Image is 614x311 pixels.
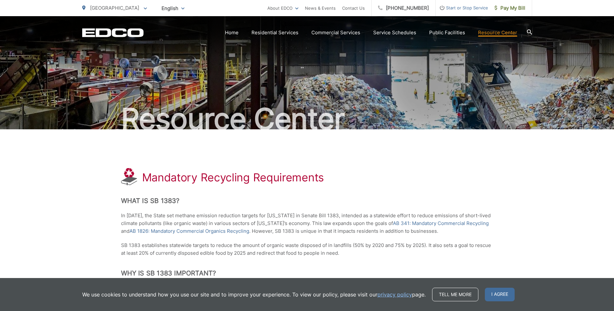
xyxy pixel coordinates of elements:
a: News & Events [305,4,336,12]
h2: What is SB 1383? [121,197,493,205]
span: I agree [485,288,515,301]
a: AB 1826: Mandatory Commercial Organics Recycling [129,227,249,235]
p: We use cookies to understand how you use our site and to improve your experience. To view our pol... [82,291,426,298]
a: Resource Center [478,29,517,37]
a: Commercial Services [311,29,360,37]
a: Residential Services [251,29,298,37]
a: Contact Us [342,4,365,12]
a: About EDCO [267,4,298,12]
h2: Resource Center [82,103,532,135]
a: Tell me more [432,288,478,301]
span: English [157,3,189,14]
h2: Why is SB 1383 Important? [121,269,493,277]
span: Pay My Bill [495,4,525,12]
a: privacy policy [377,291,412,298]
p: In [DATE], the State set methane emission reduction targets for [US_STATE] in Senate Bill 1383, i... [121,212,493,235]
p: SB 1383 establishes statewide targets to reduce the amount of organic waste disposed of in landfi... [121,241,493,257]
a: Home [225,29,239,37]
a: Public Facilities [429,29,465,37]
span: [GEOGRAPHIC_DATA] [90,5,139,11]
a: EDCD logo. Return to the homepage. [82,28,144,37]
a: AB 341: Mandatory Commercial Recycling [393,220,489,227]
a: Service Schedules [373,29,416,37]
h1: Mandatory Recycling Requirements [142,171,324,184]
